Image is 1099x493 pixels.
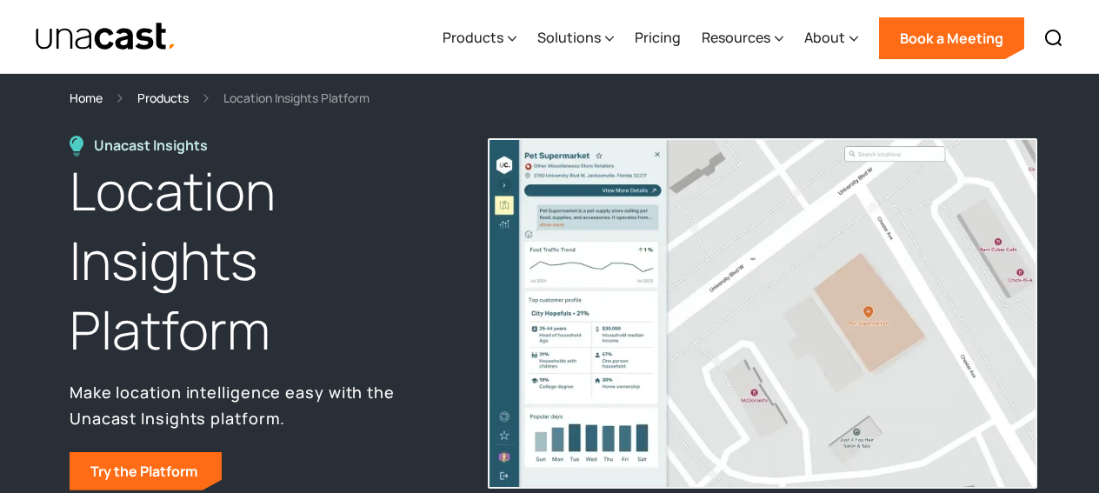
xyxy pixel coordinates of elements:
[702,3,783,74] div: Resources
[70,88,103,108] a: Home
[804,27,845,48] div: About
[35,22,177,52] img: Unacast text logo
[223,88,370,108] div: Location Insights Platform
[137,88,189,108] a: Products
[35,22,177,52] a: home
[702,27,770,48] div: Resources
[537,27,601,48] div: Solutions
[804,3,858,74] div: About
[70,157,454,364] h1: Location Insights Platform
[443,3,516,74] div: Products
[1043,28,1064,49] img: Search icon
[70,379,454,431] p: Make location intelligence easy with the Unacast Insights platform.
[443,27,503,48] div: Products
[635,3,681,74] a: Pricing
[879,17,1024,59] a: Book a Meeting
[537,3,614,74] div: Solutions
[70,136,83,157] img: Location Insights Platform icon
[70,452,222,490] a: Try the Platform
[94,136,216,156] div: Unacast Insights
